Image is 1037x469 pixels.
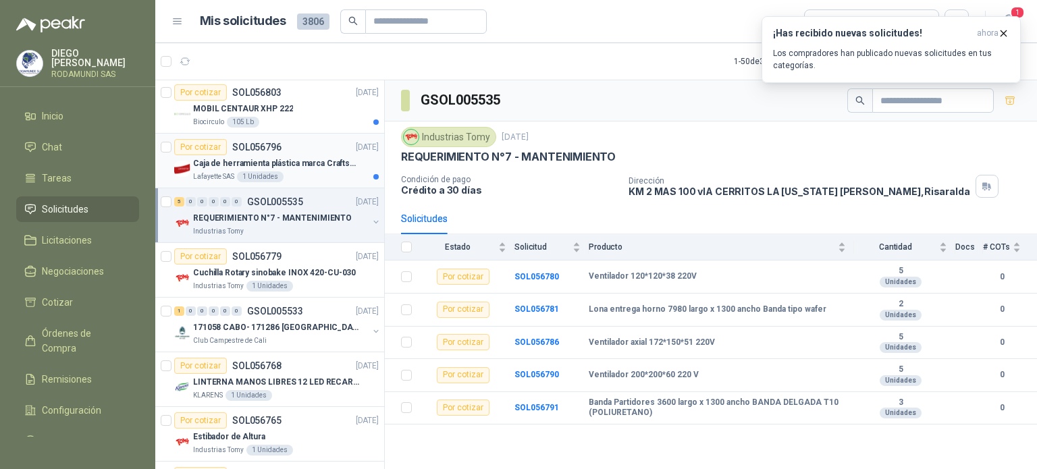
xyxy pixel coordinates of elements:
[155,134,384,188] a: Por cotizarSOL056796[DATE] Company LogoCaja de herramienta plástica marca Craftsman de 26 pulgada...
[193,226,244,237] p: Industrias Tomy
[193,103,293,115] p: MOBIL CENTAUR XHP 222
[174,106,190,122] img: Company Logo
[193,376,361,389] p: LINTERNA MANOS LIBRES 12 LED RECARGALE
[854,364,947,375] b: 5
[854,242,936,252] span: Cantidad
[401,211,448,226] div: Solicitudes
[232,252,282,261] p: SOL056779
[983,242,1010,252] span: # COTs
[174,139,227,155] div: Por cotizar
[420,242,496,252] span: Estado
[174,379,190,395] img: Company Logo
[16,366,139,392] a: Remisiones
[514,242,570,252] span: Solicitud
[983,336,1021,349] b: 0
[880,342,922,353] div: Unidades
[773,28,972,39] h3: ¡Has recibido nuevas solicitudes!
[514,272,559,281] a: SOL056780
[502,131,529,144] p: [DATE]
[200,11,286,31] h1: Mis solicitudes
[186,306,196,316] div: 0
[232,416,282,425] p: SOL056765
[514,403,559,412] b: SOL056791
[246,445,293,456] div: 1 Unidades
[356,250,379,263] p: [DATE]
[16,134,139,160] a: Chat
[42,264,104,279] span: Negociaciones
[42,403,101,418] span: Configuración
[174,306,184,316] div: 1
[16,165,139,191] a: Tareas
[197,197,207,206] div: 0
[514,234,589,260] th: Solicitud
[356,360,379,373] p: [DATE]
[155,243,384,298] a: Por cotizarSOL056779[DATE] Company LogoCuchilla Rotary sinobake INOX 420-CU-030Industrias Tomy1 U...
[232,88,282,97] p: SOL056803
[42,109,63,123] span: Inicio
[174,325,190,341] img: Company Logo
[209,197,219,206] div: 0
[773,47,1009,72] p: Los compradores han publicado nuevas solicitudes en tus categorías.
[51,49,139,67] p: DIEGO [PERSON_NAME]
[880,310,922,321] div: Unidades
[401,184,618,196] p: Crédito a 30 días
[629,176,969,186] p: Dirección
[977,28,999,39] span: ahora
[186,197,196,206] div: 0
[514,370,559,379] a: SOL056790
[246,281,293,292] div: 1 Unidades
[16,103,139,129] a: Inicio
[193,431,265,443] p: Estibador de Altura
[42,372,92,387] span: Remisiones
[983,402,1021,414] b: 0
[589,304,826,315] b: Lona entrega horno 7980 largo x 1300 ancho Banda tipo wafer
[854,234,955,260] th: Cantidad
[404,130,419,144] img: Company Logo
[193,171,234,182] p: Lafayette SAS
[854,266,947,277] b: 5
[734,51,822,72] div: 1 - 50 de 3099
[247,306,303,316] p: GSOL005533
[813,14,841,29] div: Todas
[197,306,207,316] div: 0
[193,321,361,334] p: 171058 CABO- 171286 [GEOGRAPHIC_DATA]
[297,13,329,30] span: 3806
[356,86,379,99] p: [DATE]
[220,306,230,316] div: 0
[174,215,190,231] img: Company Logo
[629,186,969,197] p: KM 2 MAS 100 vIA CERRITOS LA [US_STATE] [PERSON_NAME] , Risaralda
[854,299,947,310] b: 2
[356,305,379,318] p: [DATE]
[16,397,139,423] a: Configuración
[1010,6,1025,19] span: 1
[16,321,139,361] a: Órdenes de Compra
[16,429,139,454] a: Manuales y ayuda
[589,271,697,282] b: Ventilador 120*120*38 220V
[220,197,230,206] div: 0
[437,302,489,318] div: Por cotizar
[880,408,922,418] div: Unidades
[42,140,62,155] span: Chat
[880,375,922,386] div: Unidades
[17,51,43,76] img: Company Logo
[514,337,559,347] a: SOL056786
[174,358,227,374] div: Por cotizar
[174,197,184,206] div: 5
[174,434,190,450] img: Company Logo
[193,212,352,225] p: REQUERIMIENTO N°7 - MANTENIMIENTO
[854,332,947,343] b: 5
[193,281,244,292] p: Industrias Tomy
[356,196,379,209] p: [DATE]
[232,197,242,206] div: 0
[42,295,73,310] span: Cotizar
[589,397,846,418] b: Banda Partidores 3600 largo x 1300 ancho BANDA DELGADA T10 (POLIURETANO)
[193,390,223,401] p: KLARENS
[589,337,715,348] b: Ventilador axial 172*150*51 220V
[209,306,219,316] div: 0
[16,227,139,253] a: Licitaciones
[589,370,699,381] b: Ventilador 200*200*60 220 V
[193,267,356,279] p: Cuchilla Rotary sinobake INOX 420-CU-030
